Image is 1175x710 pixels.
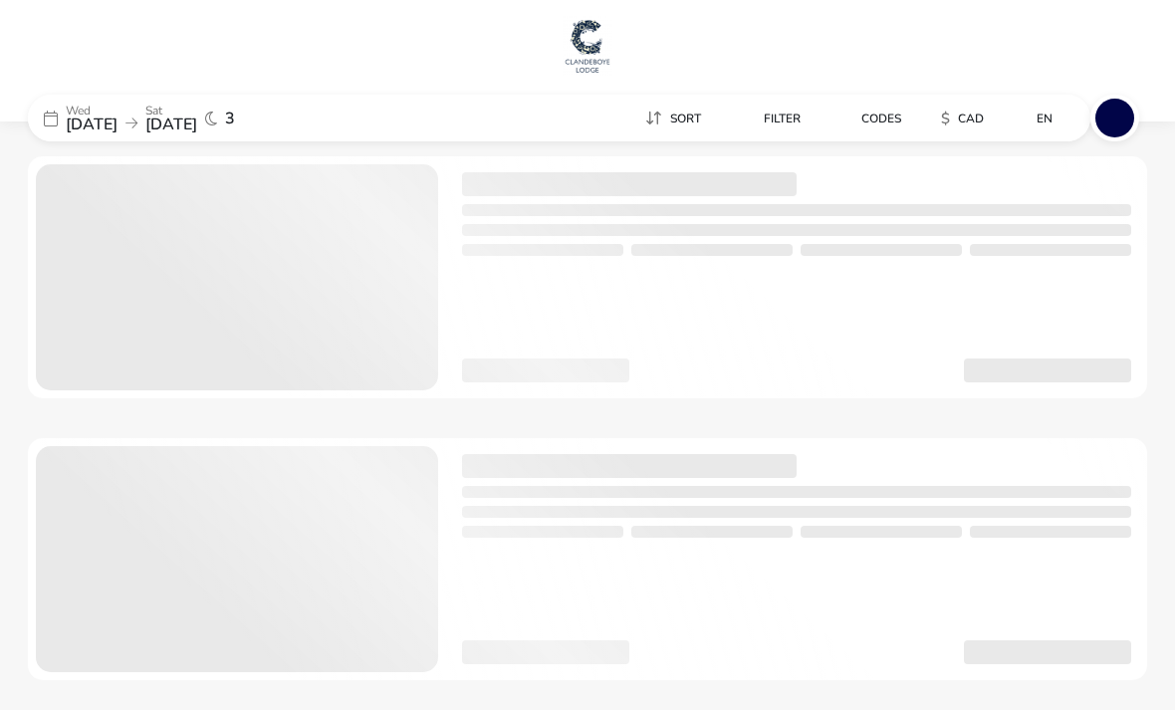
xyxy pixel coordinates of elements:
p: Wed [66,105,117,117]
span: Codes [851,111,891,126]
naf-pibe-menu-bar-item: Codes [815,104,915,132]
button: Codes [815,104,907,132]
span: CAD [948,111,974,126]
i: $ [931,109,940,128]
span: Sort [660,111,691,126]
naf-pibe-menu-bar-item: Sort [619,104,715,132]
span: [DATE] [145,114,197,135]
p: Sat [145,105,197,117]
span: en [1037,111,1053,126]
span: Filter [754,111,791,126]
naf-pibe-menu-bar-item: en [998,104,1076,132]
naf-pibe-menu-bar-item: $CAD [915,104,998,132]
button: Filter [715,104,807,132]
button: $CAD [915,104,990,132]
span: 3 [225,111,235,126]
button: en [998,104,1068,132]
span: [DATE] [66,114,117,135]
div: Wed[DATE]Sat[DATE]3 [28,95,327,141]
img: Main Website [563,16,612,76]
button: Sort [619,104,707,132]
naf-pibe-menu-bar-item: Filter [715,104,815,132]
